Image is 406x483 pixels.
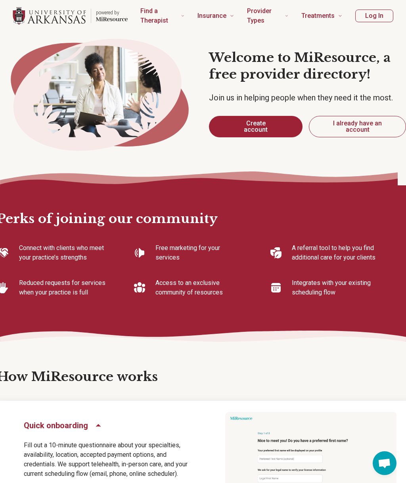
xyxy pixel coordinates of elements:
p: Fill out a 10-minute questionnaire about your specialties, availability, location, accepted payme... [24,441,193,479]
p: Reduced requests for services when your practice is full [19,278,108,297]
h1: Welcome to MiResource, a free provider directory! [209,50,406,83]
span: Find a Therapist [140,6,178,26]
span: Provider Types [247,6,282,26]
p: Connect with clients who meet your practice’s strengths [19,243,108,262]
span: Quick onboarding [24,420,88,431]
span: Insurance [197,10,226,21]
button: Quick onboarding [24,420,102,431]
p: Integrates with your existing scheduling flow [292,278,381,297]
button: I already have an account [309,116,406,137]
p: powered by [96,10,128,16]
button: Log In [355,10,393,22]
p: Join us in helping people when they need it the most. [209,92,406,103]
div: Open chat [373,451,396,475]
button: Create account [209,116,303,137]
p: Access to an exclusive community of resources [155,278,244,297]
p: Free marketing for your services [155,243,244,262]
a: Home page [13,3,128,29]
span: Treatments [301,10,335,21]
p: A referral tool to help you find additional care for your clients [292,243,381,262]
